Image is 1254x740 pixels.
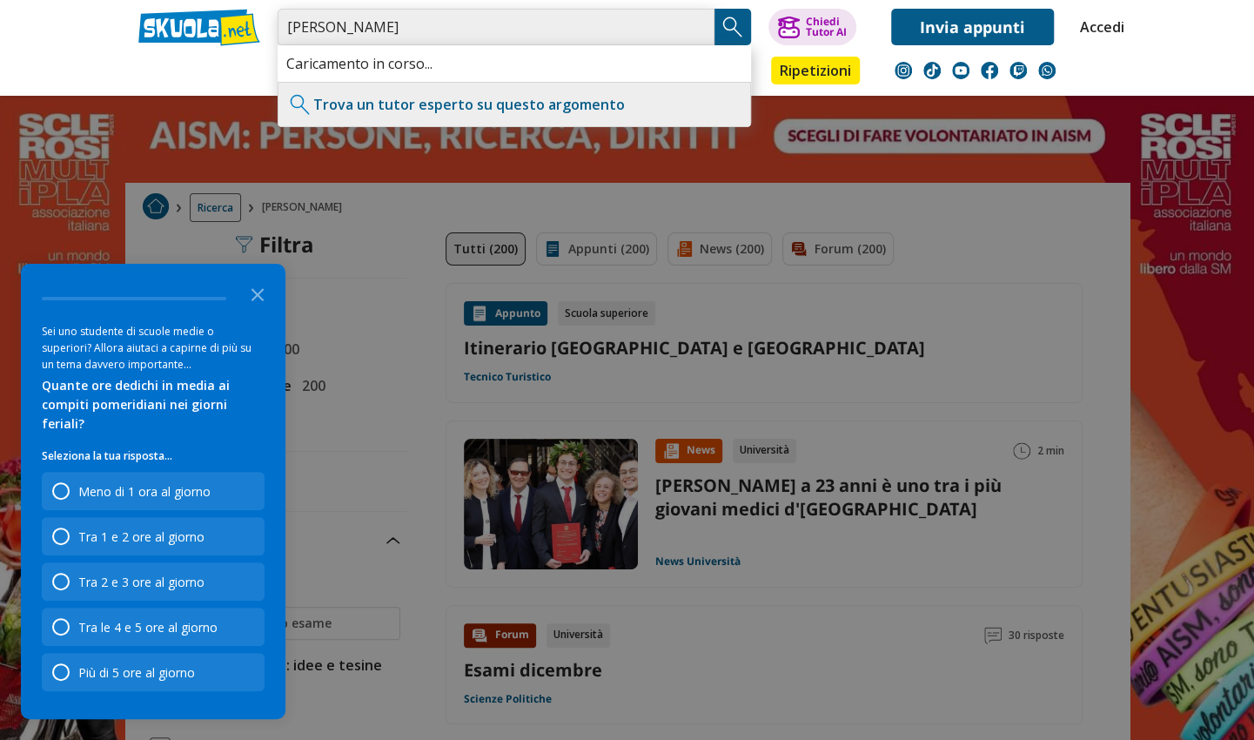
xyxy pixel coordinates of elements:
div: Survey [21,264,285,719]
a: Trova un tutor esperto su questo argomento [313,95,625,114]
div: Più di 5 ore al giorno [78,664,195,681]
a: Ripetizioni [771,57,860,84]
img: tiktok [923,62,941,79]
div: Meno di 1 ora al giorno [78,483,211,500]
div: Più di 5 ore al giorno [42,653,265,691]
button: ChiediTutor AI [768,9,856,45]
a: Accedi [1080,9,1117,45]
a: Appunti [273,57,352,88]
div: Tra 2 e 3 ore al giorno [42,562,265,601]
input: Cerca appunti, riassunti o versioni [278,9,714,45]
img: Trova un tutor esperto [287,91,313,118]
a: Invia appunti [891,9,1054,45]
div: Tra le 4 e 5 ore al giorno [78,619,218,636]
div: Sei uno studente di scuole medie o superiori? Allora aiutaci a capirne di più su un tema davvero ... [42,323,265,373]
button: Search Button [714,9,751,45]
div: Meno di 1 ora al giorno [42,472,265,510]
div: Chiedi Tutor AI [805,17,846,37]
img: youtube [952,62,969,79]
div: Tra 1 e 2 ore al giorno [78,528,205,545]
div: Tra le 4 e 5 ore al giorno [42,608,265,646]
div: Tra 2 e 3 ore al giorno [78,574,205,590]
p: Seleziona la tua risposta... [42,447,265,465]
div: Tra 1 e 2 ore al giorno [42,517,265,555]
img: WhatsApp [1038,62,1056,79]
img: instagram [895,62,912,79]
button: Close the survey [240,276,275,311]
img: Cerca appunti, riassunti o versioni [720,14,746,40]
img: facebook [981,62,998,79]
div: Quante ore dedichi in media ai compiti pomeridiani nei giorni feriali? [42,376,265,434]
div: Caricamento in corso... [278,45,751,82]
img: twitch [1009,62,1027,79]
